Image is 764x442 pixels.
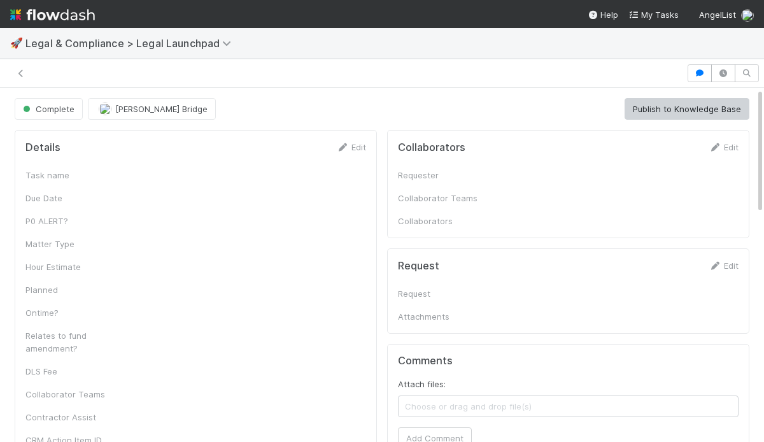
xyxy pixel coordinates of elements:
a: Edit [336,142,366,152]
span: Legal & Compliance > Legal Launchpad [25,37,237,50]
div: Collaborators [398,215,493,227]
div: Collaborator Teams [398,192,493,204]
a: My Tasks [628,8,679,21]
img: logo-inverted-e16ddd16eac7371096b0.svg [10,4,95,25]
span: My Tasks [628,10,679,20]
div: Request [398,287,493,300]
div: P0 ALERT? [25,215,121,227]
div: DLS Fee [25,365,121,378]
div: Attachments [398,310,493,323]
h5: Details [25,141,60,154]
a: Edit [709,142,739,152]
span: Complete [20,104,74,114]
div: Relates to fund amendment? [25,329,121,355]
div: Ontime? [25,306,121,319]
div: Task name [25,169,121,182]
a: Edit [709,260,739,271]
div: Help [588,8,618,21]
label: Attach files: [398,378,446,390]
span: 🚀 [10,38,23,48]
button: Publish to Knowledge Base [625,98,749,120]
img: avatar_c584de82-e924-47af-9431-5c284c40472a.png [741,9,754,22]
div: Matter Type [25,238,121,250]
h5: Request [398,260,439,273]
h5: Collaborators [398,141,465,154]
div: Contractor Assist [25,411,121,424]
div: Requester [398,169,493,182]
span: Choose or drag and drop file(s) [399,396,738,417]
div: Due Date [25,192,121,204]
span: AngelList [699,10,736,20]
h5: Comments [398,355,739,367]
div: Hour Estimate [25,260,121,273]
button: Complete [15,98,83,120]
div: Planned [25,283,121,296]
div: Collaborator Teams [25,388,121,401]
